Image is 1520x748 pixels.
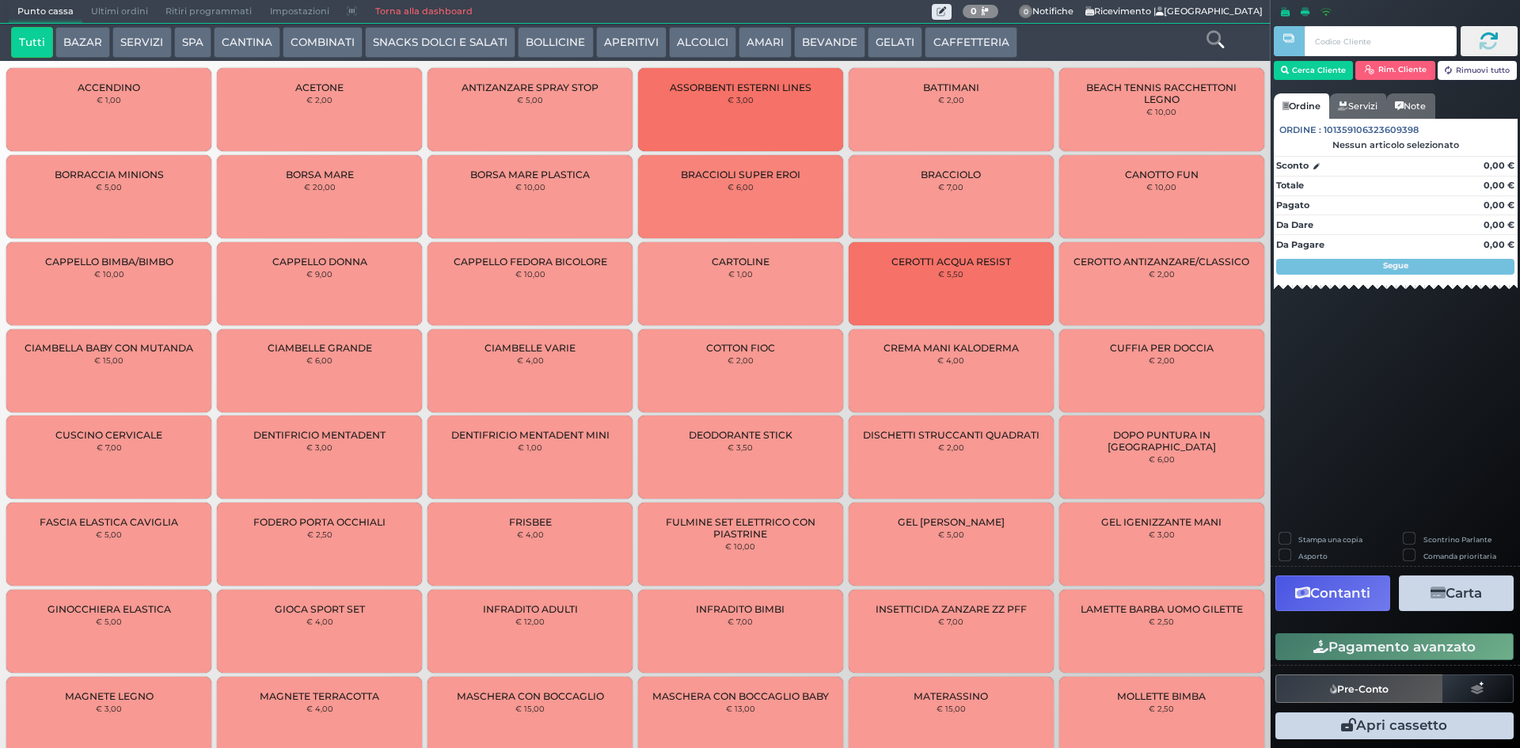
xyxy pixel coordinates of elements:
small: € 6,00 [728,182,754,192]
button: Carta [1399,575,1514,611]
span: CIAMBELLE VARIE [484,342,576,354]
span: ANTIZANZARE SPRAY STOP [462,82,598,93]
small: € 2,50 [1149,617,1174,626]
span: MOLLETTE BIMBA [1117,690,1206,702]
small: € 15,00 [94,355,123,365]
small: € 2,00 [1149,269,1175,279]
small: € 10,00 [94,269,124,279]
span: CIAMBELLE GRANDE [268,342,372,354]
button: AMARI [739,27,792,59]
small: € 4,00 [517,530,544,539]
button: BOLLICINE [518,27,593,59]
span: FODERO PORTA OCCHIALI [253,516,386,528]
button: BEVANDE [794,27,865,59]
span: GEL IGENIZZANTE MANI [1101,516,1222,528]
button: APERITIVI [596,27,667,59]
label: Asporto [1298,551,1328,561]
span: GEL [PERSON_NAME] [898,516,1005,528]
button: Tutti [11,27,53,59]
button: SNACKS DOLCI E SALATI [365,27,515,59]
span: FULMINE SET ELETTRICO CON PIASTRINE [652,516,830,540]
span: 101359106323609398 [1324,123,1419,137]
small: € 2,00 [728,355,754,365]
span: INSETTICIDA ZANZARE ZZ PFF [876,603,1027,615]
small: € 10,00 [515,182,545,192]
strong: Sconto [1276,159,1309,173]
small: € 2,00 [938,442,964,452]
span: CUSCINO CERVICALE [55,429,162,441]
span: INFRADITO BIMBI [696,603,785,615]
strong: 0,00 € [1484,199,1514,211]
small: € 4,00 [306,617,333,626]
span: DEODORANTE STICK [689,429,792,441]
span: MASCHERA CON BOCCAGLIO [457,690,604,702]
span: ASSORBENTI ESTERNI LINES [670,82,811,93]
a: Note [1386,93,1434,119]
strong: Pagato [1276,199,1309,211]
small: € 1,00 [97,95,121,104]
button: Rim. Cliente [1355,61,1435,80]
button: BAZAR [55,27,110,59]
small: € 13,00 [726,704,755,713]
span: MAGNETE LEGNO [65,690,154,702]
small: € 10,00 [1146,182,1176,192]
span: FRISBEE [509,516,552,528]
span: DENTIFRICIO MENTADENT MINI [451,429,610,441]
small: € 5,00 [517,95,543,104]
small: € 12,00 [515,617,545,626]
small: € 3,00 [1149,530,1175,539]
span: LAMETTE BARBA UOMO GILETTE [1081,603,1243,615]
button: SPA [174,27,211,59]
small: € 1,00 [728,269,753,279]
span: CUFFIA PER DOCCIA [1110,342,1214,354]
small: € 15,00 [515,704,545,713]
a: Ordine [1274,93,1329,119]
span: Ritiri programmati [157,1,260,23]
small: € 2,00 [1149,355,1175,365]
span: BORSA MARE [286,169,354,180]
span: MASCHERA CON BOCCAGLIO BABY [652,690,829,702]
button: GELATI [868,27,922,59]
span: GIOCA SPORT SET [275,603,365,615]
b: 0 [971,6,977,17]
strong: Da Dare [1276,219,1313,230]
span: CARTOLINE [712,256,769,268]
span: BRACCIOLO [921,169,981,180]
button: Contanti [1275,575,1390,611]
button: Apri cassetto [1275,712,1514,739]
strong: 0,00 € [1484,180,1514,191]
small: € 2,50 [1149,704,1174,713]
small: € 10,00 [725,541,755,551]
small: € 2,00 [938,95,964,104]
small: € 5,00 [938,530,964,539]
button: Cerca Cliente [1274,61,1354,80]
small: € 6,00 [306,355,332,365]
span: Punto cassa [9,1,82,23]
span: DOPO PUNTURA IN [GEOGRAPHIC_DATA] [1072,429,1250,453]
small: € 2,00 [306,95,332,104]
span: ACCENDINO [78,82,140,93]
button: ALCOLICI [669,27,736,59]
a: Servizi [1329,93,1386,119]
small: € 20,00 [304,182,336,192]
small: € 2,50 [307,530,332,539]
span: FASCIA ELASTICA CAVIGLIA [40,516,178,528]
small: € 7,00 [938,617,963,626]
span: DISCHETTI STRUCCANTI QUADRATI [863,429,1039,441]
span: DENTIFRICIO MENTADENT [253,429,386,441]
small: € 5,00 [96,182,122,192]
button: CANTINA [214,27,280,59]
strong: 0,00 € [1484,219,1514,230]
label: Scontrino Parlante [1423,534,1491,545]
span: BEACH TENNIS RACCHETTONI LEGNO [1072,82,1250,105]
small: € 5,50 [938,269,963,279]
strong: 0,00 € [1484,160,1514,171]
strong: Totale [1276,180,1304,191]
span: Impostazioni [261,1,338,23]
span: CAPPELLO BIMBA/BIMBO [45,256,173,268]
span: CAPPELLO FEDORA BICOLORE [454,256,607,268]
small: € 4,00 [517,355,544,365]
span: MAGNETE TERRACOTTA [260,690,379,702]
button: CAFFETTERIA [925,27,1016,59]
small: € 10,00 [515,269,545,279]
